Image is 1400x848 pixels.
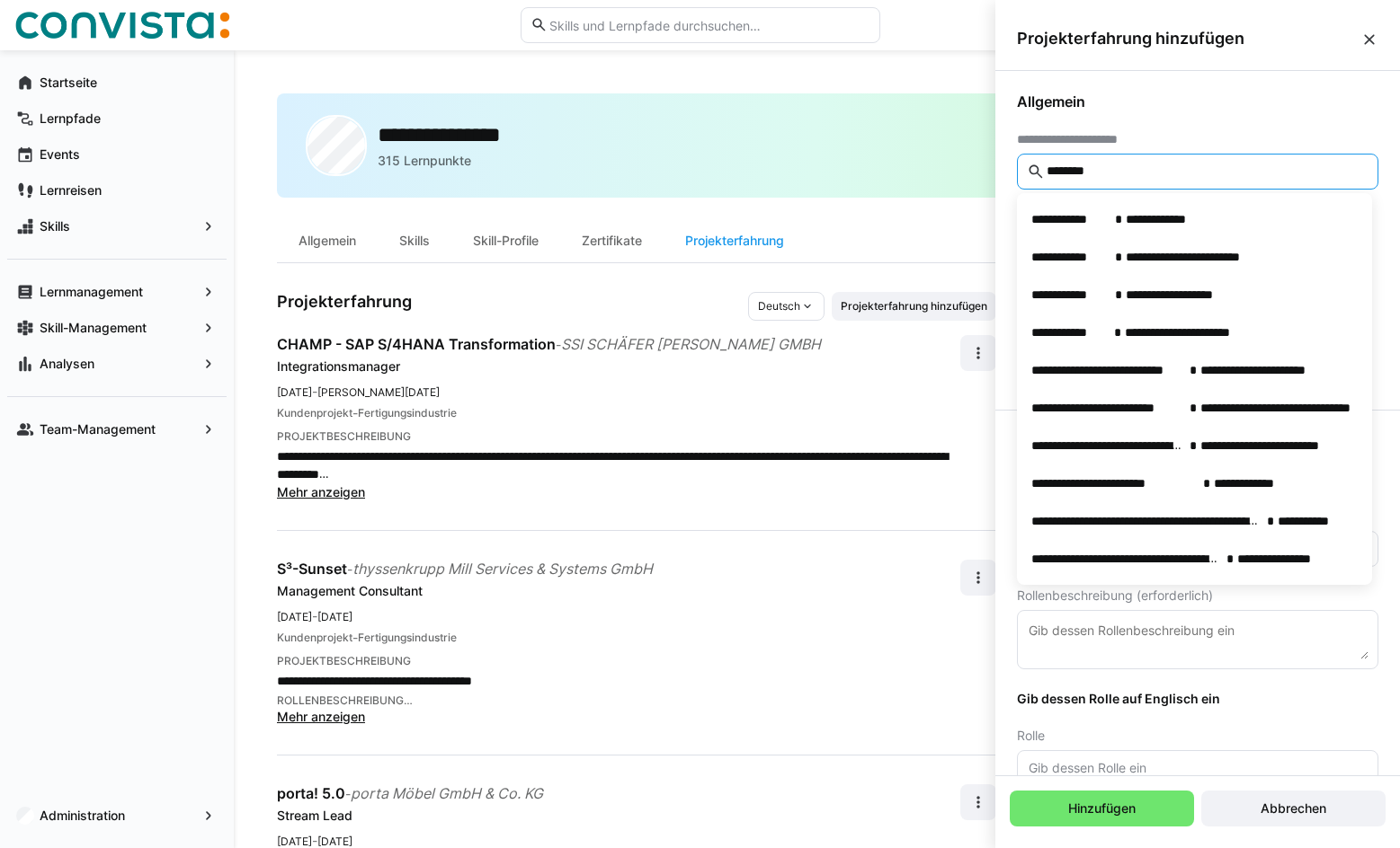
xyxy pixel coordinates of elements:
[277,784,345,802] span: porta! 5.0
[1066,799,1138,817] span: Hinzufügen
[277,807,960,825] div: Stream Lead
[548,17,869,33] input: Skills und Lernpfade durchsuchen…
[1017,729,1045,743] span: Rolle
[1017,29,1360,49] span: Projekterfahrung hinzufügen
[1017,588,1213,603] span: Rollenbeschreibung (erforderlich)
[832,292,996,321] button: Projekterfahrung hinzufügen
[451,219,560,262] div: Skill-Profile
[277,335,556,353] span: CHAMP - SAP S/4HANA Transformation
[277,358,960,375] div: Integrationsmanager
[277,406,352,420] span: Kundenprojekt
[277,610,312,623] span: [DATE]
[277,631,352,645] span: Kundenprojekt
[352,560,653,578] span: thyssenkrupp Mill Services & Systems GmbH
[1201,791,1386,826] button: Abbrechen
[277,484,365,499] span: Mehr anzeigen
[1017,93,1378,110] span: Allgemein
[664,219,806,262] div: Projekterfahrung
[358,406,457,420] span: Fertigungsindustrie
[358,631,457,645] span: Fertigungsindustrie
[277,835,312,848] span: [DATE]
[560,219,664,262] div: Zertifikate
[317,610,352,623] span: [DATE]
[1258,799,1329,817] span: Abbrechen
[1027,760,1369,776] input: Gib dessen Rolle ein
[317,835,352,848] span: [DATE]
[277,693,960,708] div: ROLLENBESCHREIBUNG
[1010,791,1194,826] button: Hinzufügen
[277,582,960,600] div: Management Consultant
[277,560,347,578] span: S³-Sunset
[277,219,378,262] div: Allgemein
[277,385,312,399] span: [DATE]
[317,385,440,399] span: [PERSON_NAME][DATE]
[378,152,471,170] p: 315 Lernpunkte
[839,299,989,314] span: Projekterfahrung hinzufügen
[351,784,543,802] span: porta Möbel GmbH & Co. KG
[1017,691,1378,707] span: Gib dessen Rolle auf Englisch ein
[352,404,358,422] span: -
[345,786,351,801] span: -
[277,292,748,321] h3: Projekterfahrung
[378,219,451,262] div: Skills
[352,629,358,647] span: -
[277,654,960,668] div: PROJEKTBESCHREIBUNG
[561,335,821,353] span: SSI SCHÄFER [PERSON_NAME] GMBH
[312,833,317,848] span: -
[758,299,800,314] span: Deutsch
[347,561,352,577] span: -
[312,384,317,399] span: -
[277,429,960,444] div: PROJEKTBESCHREIBUNG
[556,337,561,352] span: -
[277,709,365,724] span: Mehr anzeigen
[312,608,317,623] span: -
